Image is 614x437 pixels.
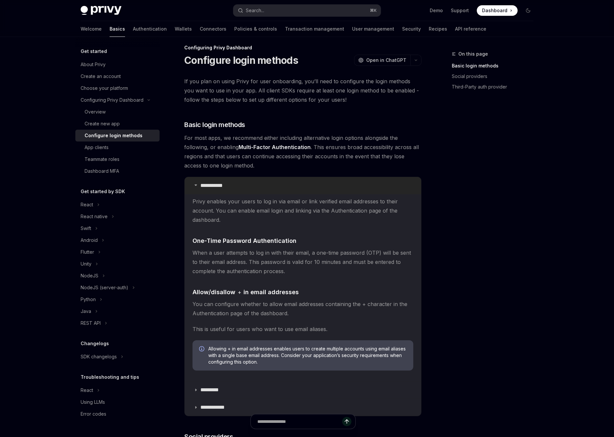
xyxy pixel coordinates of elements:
[192,197,413,224] span: Privy enables your users to log in via email or link verified email addresses to their account. Y...
[234,21,277,37] a: Policies & controls
[81,410,106,418] div: Error codes
[81,72,121,80] div: Create an account
[81,224,91,232] div: Swift
[75,294,160,305] button: Python
[81,398,105,406] div: Using LLMs
[81,353,117,361] div: SDK changelogs
[81,296,96,303] div: Python
[451,7,469,14] a: Support
[184,120,245,129] span: Basic login methods
[199,346,206,353] svg: Info
[81,386,93,394] div: React
[85,167,119,175] div: Dashboard MFA
[85,155,119,163] div: Teammate roles
[192,236,296,245] span: One-Time Password Authentication
[370,8,377,13] span: ⌘ K
[482,7,507,14] span: Dashboard
[354,55,410,66] button: Open in ChatGPT
[85,120,120,128] div: Create new app
[184,54,298,66] h1: Configure login methods
[81,96,143,104] div: Configuring Privy Dashboard
[75,408,160,420] a: Error codes
[429,21,447,37] a: Recipes
[81,6,121,15] img: dark logo
[81,373,139,381] h5: Troubleshooting and tips
[200,21,226,37] a: Connectors
[75,130,160,141] a: Configure login methods
[458,50,488,58] span: On this page
[452,82,539,92] a: Third-Party auth provider
[192,288,299,296] span: Allow/disallow in email addresses
[402,21,421,37] a: Security
[75,384,160,396] button: React
[81,236,98,244] div: Android
[81,260,91,268] div: Unity
[192,324,413,334] span: This is useful for users who want to use email aliases.
[175,21,192,37] a: Wallets
[81,340,109,347] h5: Changelogs
[257,414,342,429] input: Ask a question...
[523,5,533,16] button: Toggle dark mode
[75,222,160,234] button: Swift
[75,165,160,177] a: Dashboard MFA
[81,84,128,92] div: Choose your platform
[81,21,102,37] a: Welcome
[85,108,106,116] div: Overview
[75,59,160,70] a: About Privy
[81,201,93,209] div: React
[366,57,406,64] span: Open in ChatGPT
[184,44,422,51] div: Configuring Privy Dashboard
[85,143,109,151] div: App clients
[75,106,160,118] a: Overview
[81,47,107,55] h5: Get started
[75,396,160,408] a: Using LLMs
[452,71,539,82] a: Social providers
[81,319,101,327] div: REST API
[133,21,167,37] a: Authentication
[75,282,160,294] button: NodeJS (server-auth)
[75,234,160,246] button: Android
[75,258,160,270] button: Unity
[233,5,381,16] button: Search...⌘K
[352,21,394,37] a: User management
[75,305,160,317] button: Java
[184,77,422,104] span: If you plan on using Privy for user onboarding, you’ll need to configure the login methods you wa...
[75,94,160,106] button: Configuring Privy Dashboard
[75,199,160,211] button: React
[75,141,160,153] a: App clients
[81,307,91,315] div: Java
[246,7,264,14] div: Search...
[192,248,413,276] span: When a user attempts to log in with their email, a one-time password (OTP) will be sent to their ...
[75,211,160,222] button: React native
[452,61,539,71] a: Basic login methods
[81,188,125,195] h5: Get started by SDK
[342,417,351,426] button: Send message
[75,246,160,258] button: Flutter
[75,70,160,82] a: Create an account
[75,153,160,165] a: Teammate roles
[455,21,486,37] a: API reference
[477,5,518,16] a: Dashboard
[81,248,94,256] div: Flutter
[81,272,98,280] div: NodeJS
[81,284,128,292] div: NodeJS (server-auth)
[208,346,407,365] span: Allowing + in email addresses enables users to create multiple accounts using email aliases with ...
[192,299,413,318] span: You can configure whether to allow email addresses containing the + character in the Authenticati...
[75,317,160,329] button: REST API
[75,351,160,363] button: SDK changelogs
[239,144,311,151] a: Multi-Factor Authentication
[75,270,160,282] button: NodeJS
[81,61,106,68] div: About Privy
[110,21,125,37] a: Basics
[81,213,108,220] div: React native
[235,288,243,296] code: +
[85,132,142,140] div: Configure login methods
[285,21,344,37] a: Transaction management
[184,133,422,170] span: For most apps, we recommend either including alternative login options alongside the following, o...
[75,118,160,130] a: Create new app
[75,82,160,94] a: Choose your platform
[430,7,443,14] a: Demo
